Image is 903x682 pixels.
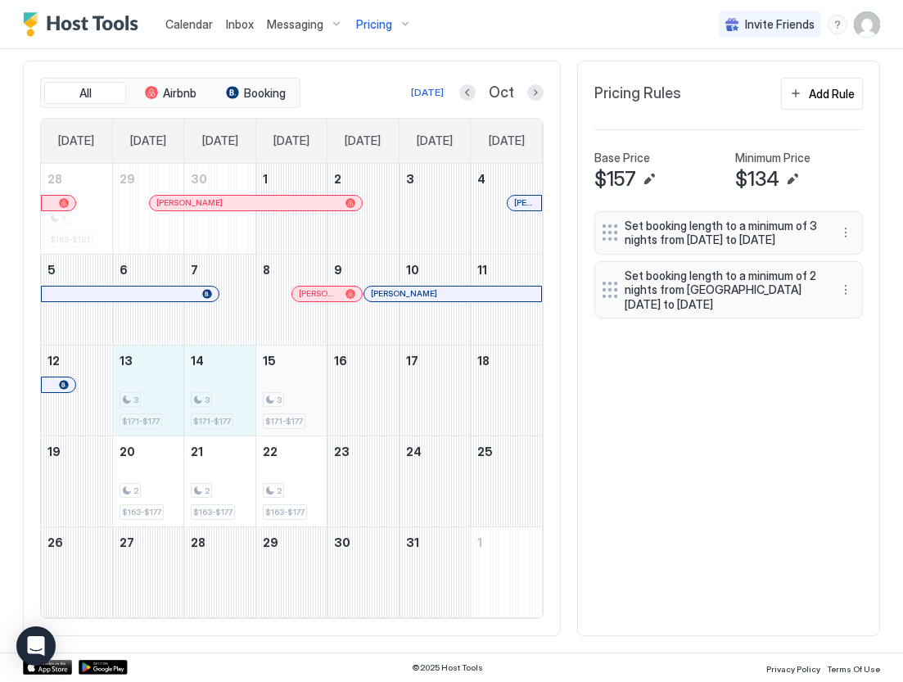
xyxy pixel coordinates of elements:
span: 3 [406,172,414,186]
span: Airbnb [163,86,196,101]
td: October 6, 2025 [112,254,183,345]
span: [PERSON_NAME] [PERSON_NAME] [514,197,535,208]
span: 17 [406,354,418,368]
span: 28 [47,172,62,186]
td: October 25, 2025 [471,436,542,526]
td: October 16, 2025 [327,345,399,436]
span: 29 [120,172,135,186]
a: October 15, 2025 [256,346,327,376]
span: Set booking length to a minimum of 3 nights from [DATE] to [DATE] [625,219,819,247]
span: 2 [334,172,341,186]
span: [PERSON_NAME] [156,197,223,208]
button: More options [836,280,856,300]
span: $171-$177 [122,416,160,427]
td: September 28, 2025 [41,164,112,255]
td: October 9, 2025 [327,254,399,345]
span: [PERSON_NAME] [371,288,437,299]
span: 1 [263,172,268,186]
button: Next month [527,84,544,101]
a: October 26, 2025 [41,527,112,558]
button: Booking [214,82,296,105]
td: October 7, 2025 [184,254,255,345]
span: 25 [477,445,493,458]
a: October 24, 2025 [400,436,470,467]
a: Google Play Store [79,660,128,675]
a: Saturday [472,119,541,163]
a: October 16, 2025 [327,346,398,376]
td: October 28, 2025 [184,526,255,617]
a: Terms Of Use [827,659,880,676]
span: 20 [120,445,135,458]
a: October 18, 2025 [471,346,542,376]
td: October 24, 2025 [399,436,470,526]
a: October 3, 2025 [400,164,470,194]
span: $163-$177 [122,507,161,517]
span: 23 [334,445,350,458]
span: 10 [406,263,419,277]
button: Add Rule [781,78,863,110]
button: Previous month [459,84,476,101]
a: October 27, 2025 [113,527,183,558]
span: 29 [263,535,278,549]
a: October 6, 2025 [113,255,183,285]
td: October 17, 2025 [399,345,470,436]
a: October 11, 2025 [471,255,542,285]
a: October 23, 2025 [327,436,398,467]
a: October 1, 2025 [256,164,327,194]
span: 26 [47,535,63,549]
td: October 19, 2025 [41,436,112,526]
button: Edit [783,169,802,189]
span: $163-$177 [265,507,305,517]
button: All [44,82,126,105]
span: [DATE] [417,133,453,148]
a: October 28, 2025 [184,527,255,558]
a: October 10, 2025 [400,255,470,285]
span: Minimum Price [735,151,810,165]
span: Calendar [165,17,213,31]
span: 18 [477,354,490,368]
div: [PERSON_NAME] [156,197,356,208]
div: Host Tools Logo [23,12,146,37]
span: 5 [47,263,56,277]
a: October 30, 2025 [327,527,398,558]
span: 27 [120,535,134,549]
span: Terms Of Use [827,664,880,674]
a: October 19, 2025 [41,436,112,467]
td: October 26, 2025 [41,526,112,617]
span: Messaging [267,17,323,32]
td: September 29, 2025 [112,164,183,255]
a: November 1, 2025 [471,527,542,558]
a: October 12, 2025 [41,346,112,376]
span: 4 [477,172,485,186]
span: 2 [133,486,138,496]
td: October 10, 2025 [399,254,470,345]
div: menu [828,15,847,34]
div: User profile [854,11,880,38]
a: October 20, 2025 [113,436,183,467]
span: 15 [263,354,276,368]
span: Invite Friends [745,17,815,32]
a: October 5, 2025 [41,255,112,285]
td: October 23, 2025 [327,436,399,526]
a: October 31, 2025 [400,527,470,558]
span: 19 [47,445,61,458]
div: [PERSON_NAME] [371,288,535,299]
span: Privacy Policy [766,664,820,674]
a: October 8, 2025 [256,255,327,285]
span: 13 [120,354,133,368]
span: 30 [191,172,207,186]
a: Sunday [42,119,111,163]
span: [DATE] [58,133,94,148]
button: Edit [639,169,659,189]
span: 12 [47,354,60,368]
span: 8 [263,263,270,277]
span: 24 [406,445,422,458]
span: [DATE] [345,133,381,148]
a: October 4, 2025 [471,164,542,194]
span: [DATE] [202,133,238,148]
td: October 31, 2025 [399,526,470,617]
td: October 5, 2025 [41,254,112,345]
span: [PERSON_NAME] [299,288,339,299]
a: Monday [114,119,183,163]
